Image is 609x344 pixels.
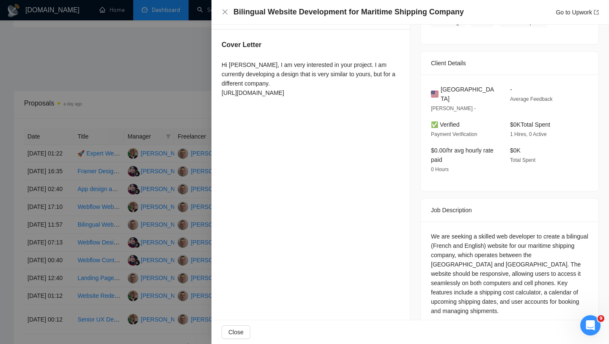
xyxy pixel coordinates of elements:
button: Close [222,8,228,16]
span: $0K [510,147,521,154]
span: Total Spent [510,157,535,163]
button: Close [222,325,250,339]
div: Hi [PERSON_NAME], I am very interested in your project. I am currently developing a design that i... [222,60,400,97]
h4: Bilingual Website Development for Maritime Shipping Company [233,7,464,17]
iframe: Intercom live chat [580,315,601,336]
span: - [510,86,512,93]
div: Job Description [431,199,588,222]
span: Average Feedback [510,96,553,102]
h5: Cover Letter [222,40,261,50]
span: export [594,10,599,15]
span: 0 Hours [431,166,449,172]
img: 🇺🇸 [431,89,439,99]
span: Payment Verification [431,131,477,137]
a: Go to Upworkexport [556,9,599,16]
div: Client Details [431,52,588,75]
span: close [222,8,228,15]
span: $0K Total Spent [510,121,550,128]
span: [PERSON_NAME] - [431,105,476,111]
span: 9 [598,315,604,322]
span: 1 Hires, 0 Active [510,131,547,137]
span: Close [228,327,244,337]
span: [GEOGRAPHIC_DATA] [441,85,497,103]
div: We are seeking a skilled web developer to create a bilingual (French and English) website for our... [431,232,588,316]
span: ✅ Verified [431,121,460,128]
span: $0.00/hr avg hourly rate paid [431,147,494,163]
